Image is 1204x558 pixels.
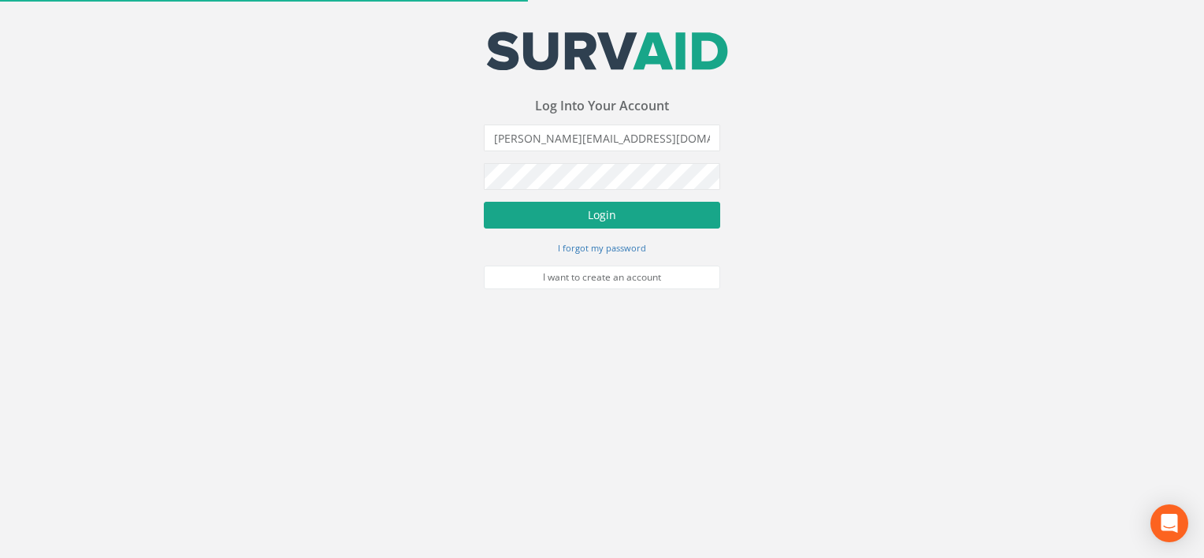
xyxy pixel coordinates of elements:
[1150,504,1188,542] div: Open Intercom Messenger
[558,242,646,254] small: I forgot my password
[484,202,720,229] button: Login
[484,266,720,289] a: I want to create an account
[484,99,720,113] h3: Log Into Your Account
[484,125,720,151] input: Email
[558,240,646,255] a: I forgot my password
